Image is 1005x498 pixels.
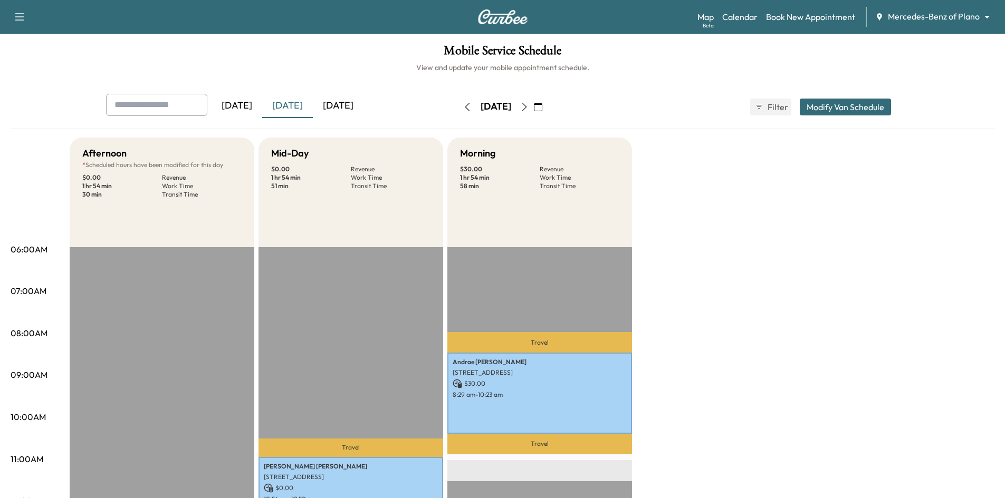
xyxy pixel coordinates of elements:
p: 8:29 am - 10:23 am [453,390,627,399]
p: 10:00AM [11,411,46,423]
div: [DATE] [212,94,262,118]
p: Work Time [162,182,242,190]
div: Beta [703,22,714,30]
p: Travel [259,438,443,457]
p: [STREET_ADDRESS] [453,368,627,377]
p: Travel [447,434,632,454]
p: Work Time [540,173,619,182]
p: Revenue [162,173,242,182]
p: 1 hr 54 min [460,173,540,182]
p: 08:00AM [11,327,47,339]
div: [DATE] [313,94,363,118]
div: [DATE] [262,94,313,118]
p: 07:00AM [11,285,46,297]
a: Calendar [722,11,758,23]
p: $ 0.00 [271,165,351,173]
p: Work Time [351,173,430,182]
p: Revenue [540,165,619,173]
p: Revenue [351,165,430,173]
p: [STREET_ADDRESS] [264,473,438,481]
h5: Mid-Day [271,146,309,161]
span: Filter [768,101,787,113]
p: Travel [447,332,632,353]
a: MapBeta [697,11,714,23]
h5: Afternoon [82,146,127,161]
p: $ 30.00 [453,379,627,388]
h6: View and update your mobile appointment schedule. [11,62,994,73]
p: Transit Time [540,182,619,190]
button: Filter [750,99,791,115]
p: [PERSON_NAME] [PERSON_NAME] [264,462,438,471]
p: 09:00AM [11,368,47,381]
p: 51 min [271,182,351,190]
a: Book New Appointment [766,11,855,23]
h1: Mobile Service Schedule [11,44,994,62]
p: 1 hr 54 min [271,173,351,182]
span: Mercedes-Benz of Plano [888,11,980,23]
div: [DATE] [481,100,511,113]
p: 06:00AM [11,243,47,256]
p: 1 hr 54 min [82,182,162,190]
p: $ 0.00 [82,173,162,182]
p: Transit Time [351,182,430,190]
p: $ 30.00 [460,165,540,173]
p: Andrae [PERSON_NAME] [453,358,627,366]
button: Modify Van Schedule [800,99,891,115]
p: 30 min [82,190,162,199]
img: Curbee Logo [477,9,528,24]
p: 11:00AM [11,453,43,465]
p: $ 0.00 [264,483,438,493]
p: Transit Time [162,190,242,199]
p: 58 min [460,182,540,190]
p: Scheduled hours have been modified for this day [82,161,242,169]
h5: Morning [460,146,495,161]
